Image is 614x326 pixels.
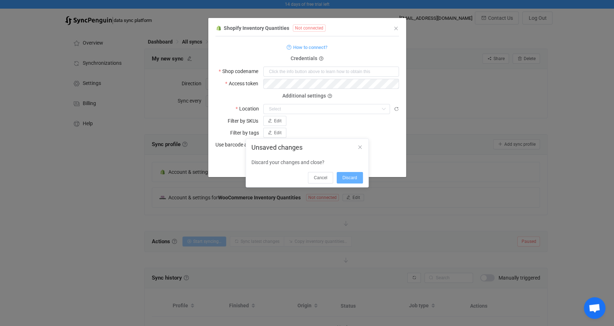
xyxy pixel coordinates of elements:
[584,297,605,319] a: Open chat
[357,144,363,151] button: Close
[342,175,357,180] span: Discard
[314,175,327,180] span: Cancel
[337,172,363,184] button: Discard
[251,144,303,151] span: Unsaved changes
[308,172,333,184] button: Cancel
[251,158,363,167] p: Discard your changes and close?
